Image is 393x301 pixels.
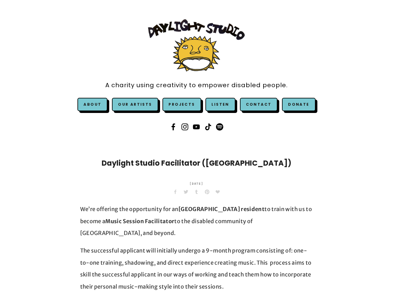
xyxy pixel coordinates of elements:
a: Donate [282,98,315,111]
p: We’re offering the opportunity for an to train with us to become a to the disabled community of [... [80,203,313,239]
a: A charity using creativity to empower disabled people. [105,78,288,92]
a: About [84,102,101,107]
a: Contact [240,98,278,111]
p: The successful applicant will initially undergo a 9-month program consisting of: one-to-one train... [80,245,313,293]
time: [DATE] [189,178,204,190]
a: Listen [211,102,229,107]
a: Our Artists [112,98,158,111]
img: Daylight Studio [148,19,245,71]
a: Projects [162,98,201,111]
strong: Music Session Facilitator [105,218,174,225]
strong: [GEOGRAPHIC_DATA] resident [178,206,264,213]
h1: Daylight Studio Facilitator ([GEOGRAPHIC_DATA]) [80,158,313,169]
